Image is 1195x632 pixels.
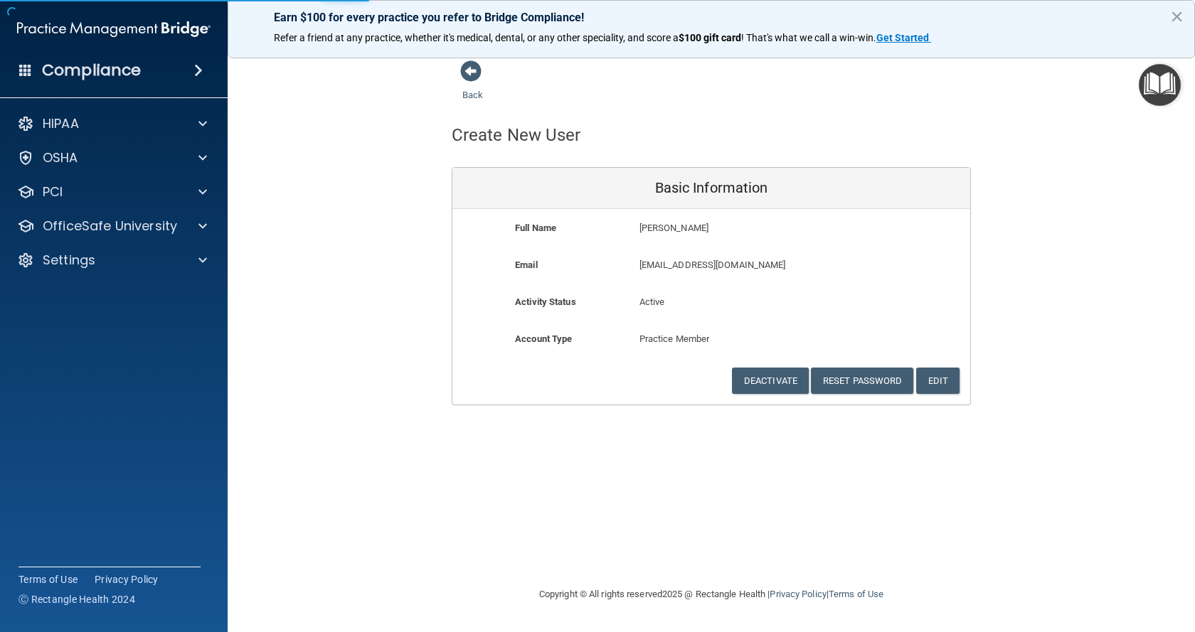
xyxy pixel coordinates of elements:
[95,572,159,587] a: Privacy Policy
[876,32,929,43] strong: Get Started
[17,15,211,43] img: PMB logo
[43,183,63,200] p: PCI
[17,252,207,269] a: Settings
[462,73,483,100] a: Back
[741,32,876,43] span: ! That's what we call a win-win.
[274,11,1149,24] p: Earn $100 for every practice you refer to Bridge Compliance!
[639,331,784,348] p: Practice Member
[679,32,741,43] strong: $100 gift card
[274,32,679,43] span: Refer a friend at any practice, whether it's medical, dental, or any other speciality, and score a
[17,183,207,200] a: PCI
[42,60,141,80] h4: Compliance
[732,368,809,394] button: Deactivate
[515,333,572,344] b: Account Type
[17,218,207,235] a: OfficeSafe University
[770,589,826,599] a: Privacy Policy
[43,149,78,166] p: OSHA
[452,168,970,209] div: Basic Information
[811,368,913,394] button: Reset Password
[43,115,79,132] p: HIPAA
[639,257,866,274] p: [EMAIL_ADDRESS][DOMAIN_NAME]
[17,149,207,166] a: OSHA
[639,220,866,237] p: [PERSON_NAME]
[43,218,177,235] p: OfficeSafe University
[876,32,931,43] a: Get Started
[452,126,581,144] h4: Create New User
[1170,5,1184,28] button: Close
[515,259,538,270] b: Email
[515,223,556,233] b: Full Name
[43,252,95,269] p: Settings
[829,589,883,599] a: Terms of Use
[452,572,971,617] div: Copyright © All rights reserved 2025 @ Rectangle Health | |
[1139,64,1181,106] button: Open Resource Center
[639,294,784,311] p: Active
[515,296,576,307] b: Activity Status
[17,115,207,132] a: HIPAA
[18,592,135,606] span: Ⓒ Rectangle Health 2024
[18,572,78,587] a: Terms of Use
[916,368,960,394] button: Edit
